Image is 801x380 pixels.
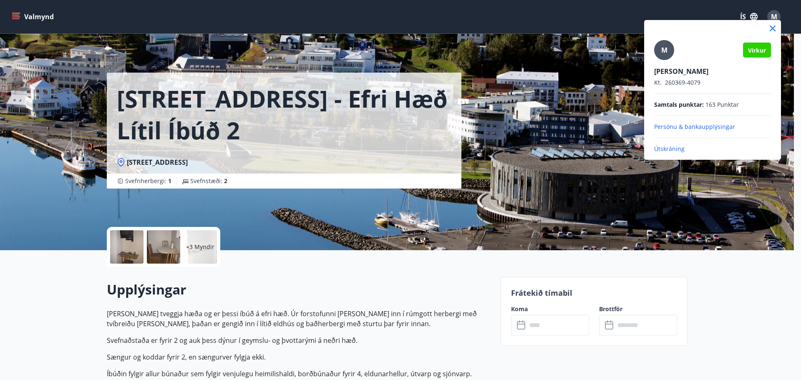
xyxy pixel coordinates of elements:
[748,46,766,54] span: Virkur
[654,123,771,131] p: Persónu & bankaupplýsingar
[705,101,739,109] span: 163 Punktar
[661,45,667,55] span: M
[654,78,662,86] span: Kt.
[654,101,704,109] span: Samtals punktar :
[654,67,771,76] p: [PERSON_NAME]
[654,78,771,87] p: 260369-4079
[654,145,771,153] p: Útskráning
